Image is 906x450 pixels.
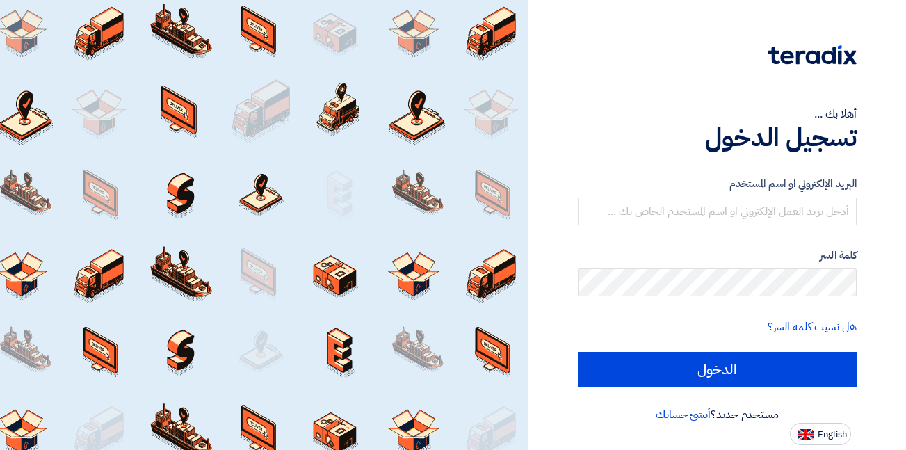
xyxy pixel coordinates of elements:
[768,45,857,65] img: Teradix logo
[578,248,857,264] label: كلمة السر
[578,176,857,192] label: البريد الإلكتروني او اسم المستخدم
[578,406,857,423] div: مستخدم جديد؟
[578,198,857,225] input: أدخل بريد العمل الإلكتروني او اسم المستخدم الخاص بك ...
[798,429,814,440] img: en-US.png
[578,122,857,153] h1: تسجيل الدخول
[790,423,851,445] button: English
[768,319,857,335] a: هل نسيت كلمة السر؟
[578,106,857,122] div: أهلا بك ...
[656,406,711,423] a: أنشئ حسابك
[818,430,847,440] span: English
[578,352,857,387] input: الدخول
